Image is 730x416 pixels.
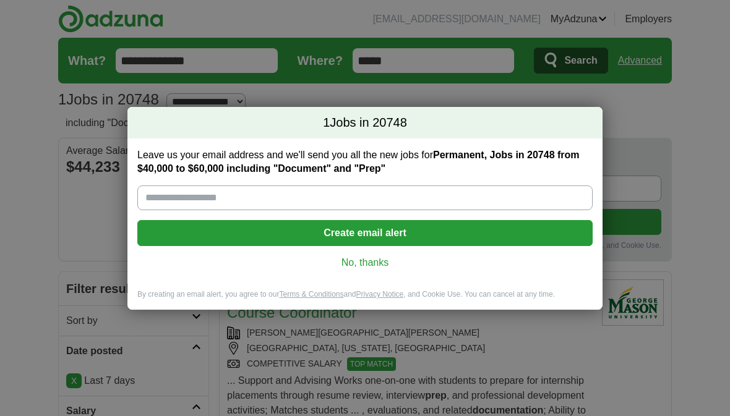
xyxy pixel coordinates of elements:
[137,148,593,176] label: Leave us your email address and we'll send you all the new jobs for
[127,289,603,310] div: By creating an email alert, you agree to our and , and Cookie Use. You can cancel at any time.
[127,107,603,139] h2: Jobs in 20748
[323,114,330,132] span: 1
[279,290,343,299] a: Terms & Conditions
[137,220,593,246] button: Create email alert
[356,290,404,299] a: Privacy Notice
[147,256,583,270] a: No, thanks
